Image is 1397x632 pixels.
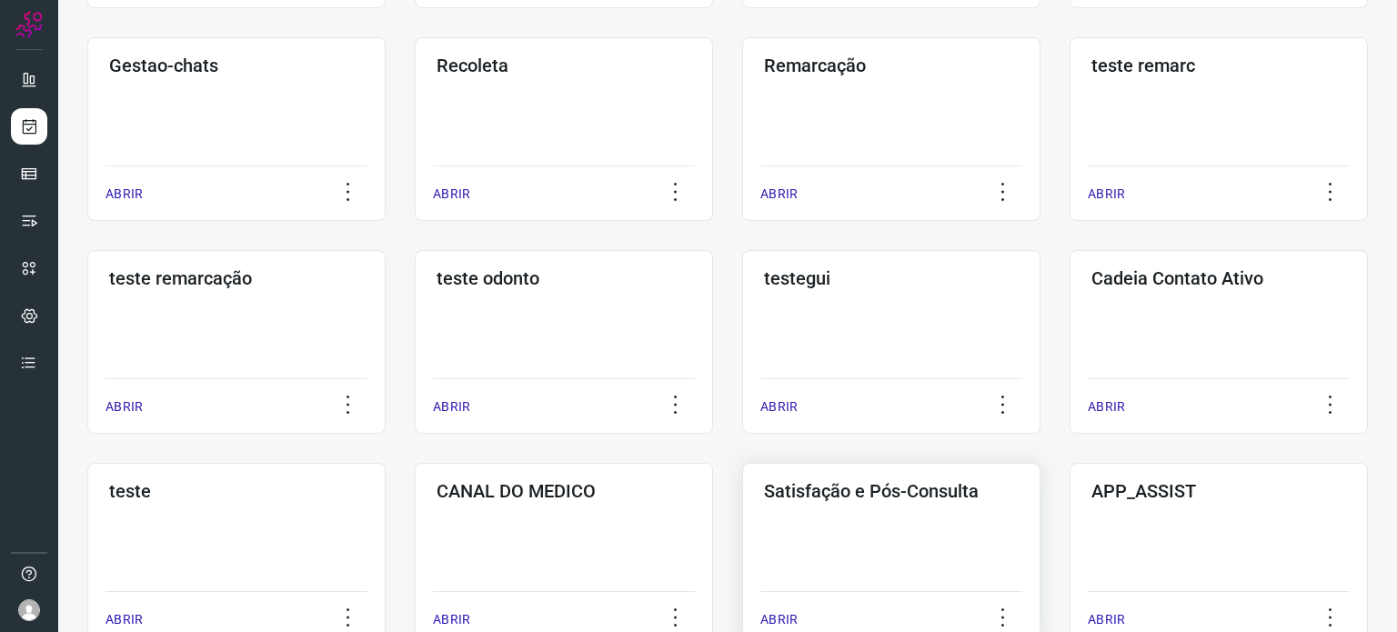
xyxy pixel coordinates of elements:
p: ABRIR [760,397,798,416]
p: ABRIR [106,397,143,416]
p: ABRIR [433,185,470,204]
h3: Gestao-chats [109,55,364,76]
p: ABRIR [1088,185,1125,204]
h3: testegui [764,267,1019,289]
h3: Satisfação e Pós-Consulta [764,480,1019,502]
p: ABRIR [1088,610,1125,629]
h3: Remarcação [764,55,1019,76]
p: ABRIR [760,610,798,629]
p: ABRIR [760,185,798,204]
p: ABRIR [433,397,470,416]
h3: teste odonto [437,267,691,289]
h3: teste remarcação [109,267,364,289]
img: avatar-user-boy.jpg [18,599,40,621]
h3: APP_ASSIST [1091,480,1346,502]
p: ABRIR [106,610,143,629]
h3: Recoleta [437,55,691,76]
p: ABRIR [1088,397,1125,416]
h3: Cadeia Contato Ativo [1091,267,1346,289]
h3: teste remarc [1091,55,1346,76]
h3: CANAL DO MEDICO [437,480,691,502]
img: Logo [15,11,43,38]
p: ABRIR [433,610,470,629]
p: ABRIR [106,185,143,204]
h3: teste [109,480,364,502]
